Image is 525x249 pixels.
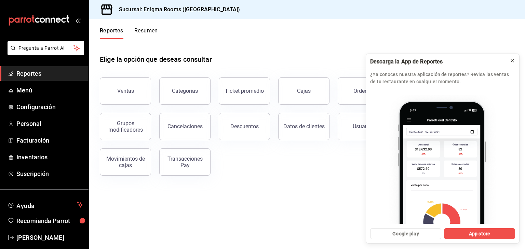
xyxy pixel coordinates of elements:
[16,119,83,128] span: Personal
[75,18,81,23] button: open_drawer_menu
[134,27,158,39] button: Resumen
[16,69,83,78] span: Reportes
[159,77,211,105] button: Categorías
[18,45,73,52] span: Pregunta a Parrot AI
[230,123,259,130] div: Descuentos
[219,113,270,140] button: Descuentos
[392,230,419,237] span: Google play
[5,49,84,57] a: Pregunta a Parrot AI
[117,88,134,94] div: Ventas
[164,156,206,169] div: Transacciones Pay
[100,27,123,39] button: Reportes
[16,136,83,145] span: Facturación
[100,27,158,39] div: navigation tabs
[219,77,270,105] button: Ticket promedio
[370,228,441,239] button: Google play
[159,113,211,140] button: Cancelaciones
[278,113,329,140] button: Datos de clientes
[297,87,311,95] div: Cajas
[104,156,147,169] div: Movimientos de cajas
[444,228,515,239] button: App store
[172,88,198,94] div: Categorías
[370,58,504,65] div: Descarga la App de Reportes
[225,88,264,94] div: Ticket promedio
[16,216,83,225] span: Recomienda Parrot
[16,152,83,162] span: Inventarios
[8,41,84,55] button: Pregunta a Parrot AI
[338,77,389,105] button: Órdenes
[113,5,240,14] h3: Sucursal: Enigma Rooms ([GEOGRAPHIC_DATA])
[104,120,147,133] div: Grupos modificadores
[167,123,203,130] div: Cancelaciones
[469,230,490,237] span: App store
[159,148,211,176] button: Transacciones Pay
[100,113,151,140] button: Grupos modificadores
[16,86,83,95] span: Menú
[16,169,83,178] span: Suscripción
[100,77,151,105] button: Ventas
[16,201,74,209] span: Ayuda
[16,102,83,112] span: Configuración
[100,148,151,176] button: Movimientos de cajas
[353,123,374,130] div: Usuarios
[353,88,373,94] div: Órdenes
[370,71,515,85] p: ¿Ya conoces nuestra aplicación de reportes? Revisa las ventas de tu restaurante en cualquier mome...
[278,77,329,105] a: Cajas
[338,113,389,140] button: Usuarios
[370,89,515,224] img: parrot app_2.png
[100,54,212,64] h1: Elige la opción que deseas consultar
[283,123,325,130] div: Datos de clientes
[16,233,83,242] span: [PERSON_NAME]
